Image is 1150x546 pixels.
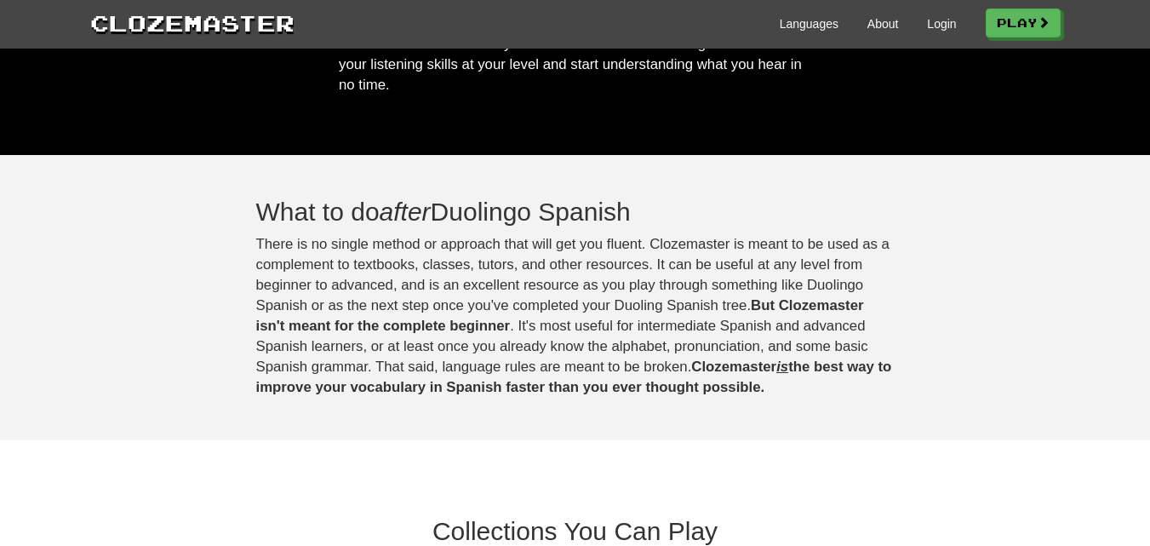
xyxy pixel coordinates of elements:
[380,198,431,226] em: after
[256,234,895,398] p: There is no single method or approach that will get you fluent. Clozemaster is meant to be used a...
[339,34,811,95] p: Hear the sentence before you see it then fill in the missing word. Practice your listening skills...
[256,198,895,226] h2: What to do Duolingo Spanish
[776,359,788,375] u: is
[256,359,892,395] strong: Clozemaster the best way to improve your vocabulary in Spanish faster than you ever thought possi...
[927,15,956,32] a: Login
[867,15,899,32] a: About
[90,7,295,38] a: Clozemaster
[90,517,1061,545] h2: Collections You Can Play
[780,15,838,32] a: Languages
[256,297,864,334] strong: But Clozemaster isn't meant for the complete beginner
[986,9,1061,37] a: Play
